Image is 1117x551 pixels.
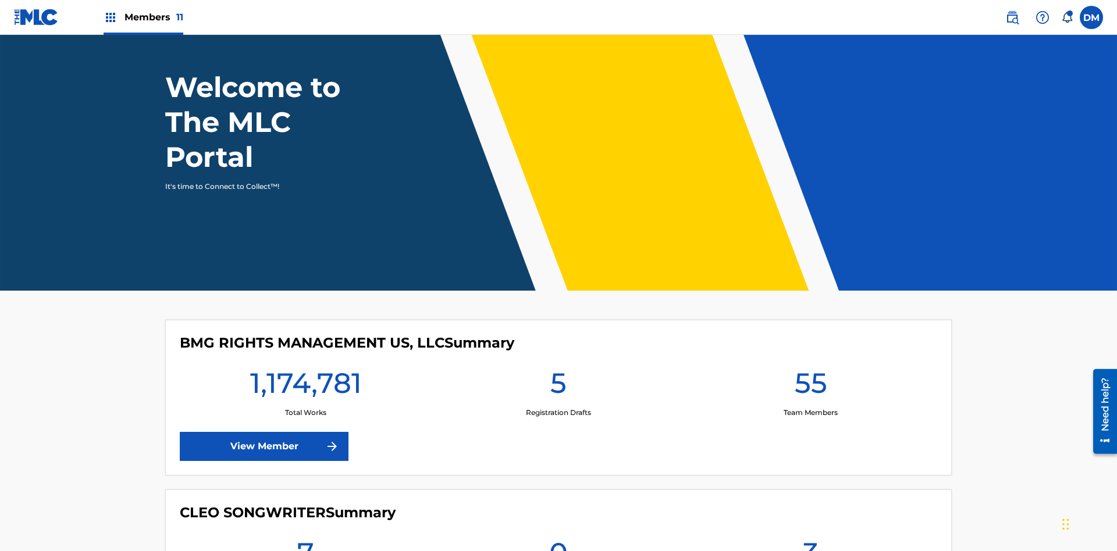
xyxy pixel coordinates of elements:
iframe: Chat Widget [1059,495,1117,551]
img: search [1005,10,1019,24]
h1: Welcome to The MLC Portal [165,70,383,174]
p: Team Members [784,407,838,418]
p: It's time to Connect to Collect™! [165,181,367,192]
a: View Member [180,432,348,461]
img: Top Rightsholders [104,10,118,24]
h1: 5 [550,366,567,407]
h1: 1,174,781 [250,366,362,407]
img: MLC Logo [14,9,59,26]
div: Help [1031,6,1054,29]
div: User Menu [1080,6,1103,29]
h4: CLEO SONGWRITER [180,504,396,521]
img: help [1036,10,1050,24]
p: Total Works [285,407,326,418]
img: f7272a7cc735f4ea7f67.svg [325,439,339,453]
span: Members [124,10,183,24]
span: 11 [176,12,183,23]
h4: BMG RIGHTS MANAGEMENT US, LLC [180,334,514,352]
p: Registration Drafts [526,407,591,418]
div: Drag [1062,507,1069,542]
iframe: Resource Center [1084,364,1117,460]
a: Public Search [1001,6,1024,29]
h1: 55 [795,366,827,407]
div: Notifications [1061,12,1073,23]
